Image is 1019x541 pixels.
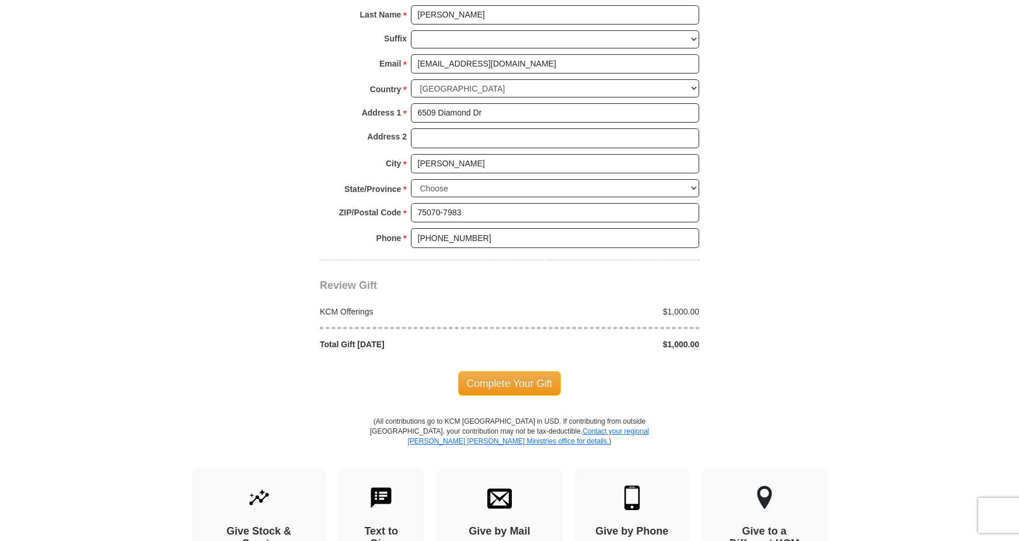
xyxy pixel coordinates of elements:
p: (All contributions go to KCM [GEOGRAPHIC_DATA] in USD. If contributing from outside [GEOGRAPHIC_D... [369,417,650,467]
img: text-to-give.svg [369,486,393,510]
strong: Phone [376,230,402,246]
img: envelope.svg [487,486,512,510]
img: mobile.svg [620,486,644,510]
div: Total Gift [DATE] [314,338,510,350]
strong: ZIP/Postal Code [339,204,402,221]
div: $1,000.00 [510,338,706,350]
img: other-region [756,486,773,510]
strong: Address 2 [367,128,407,145]
div: $1,000.00 [510,306,706,317]
strong: Last Name [360,6,402,23]
span: Review Gift [320,280,377,291]
img: give-by-stock.svg [247,486,271,510]
h4: Give by Mail [457,525,542,538]
strong: City [386,155,401,172]
strong: State/Province [344,181,401,197]
strong: Country [370,81,402,97]
strong: Email [379,55,401,72]
div: KCM Offerings [314,306,510,317]
h4: Give by Phone [595,525,669,538]
strong: Suffix [384,30,407,47]
span: Complete Your Gift [458,371,561,396]
strong: Address 1 [362,104,402,121]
